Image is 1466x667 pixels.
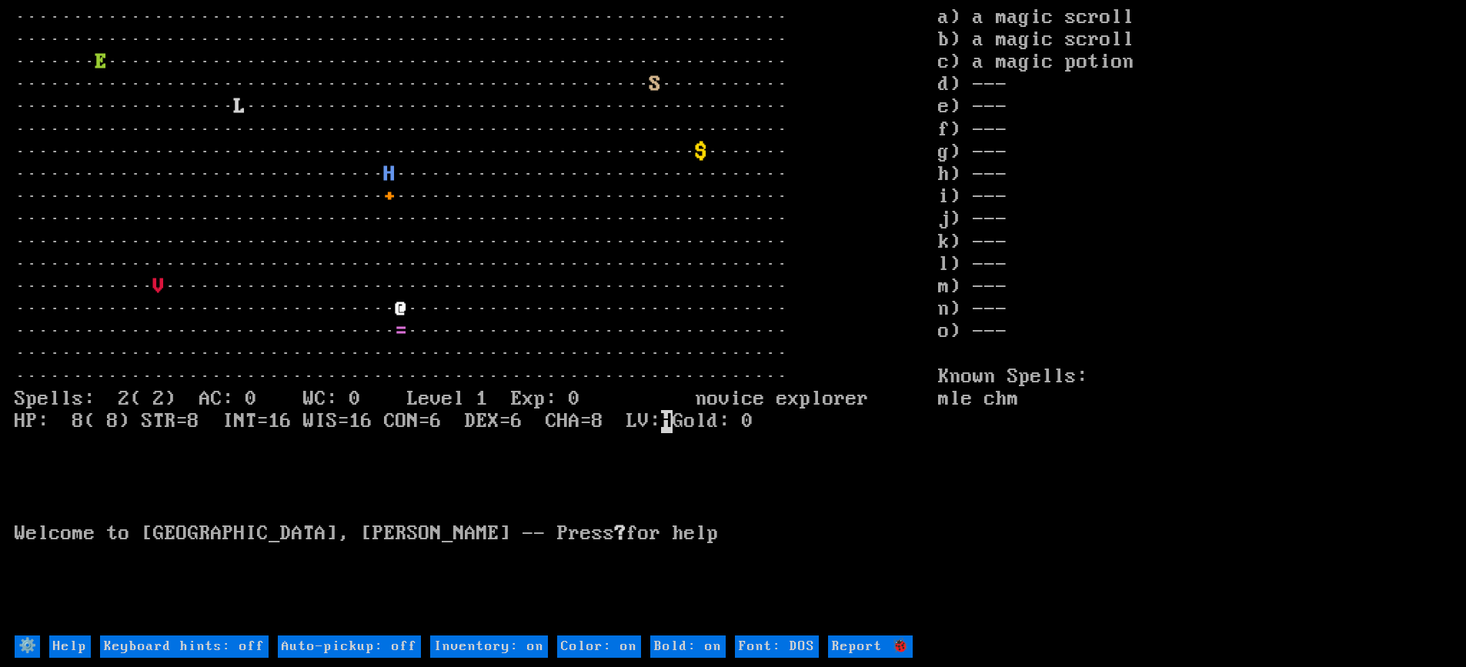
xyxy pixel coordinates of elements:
mark: H [661,410,673,433]
font: = [396,320,407,343]
font: @ [396,298,407,321]
input: Inventory: on [430,635,548,658]
input: Help [49,635,91,658]
font: E [95,51,107,74]
input: Keyboard hints: off [100,635,269,658]
font: $ [696,141,707,164]
input: Font: DOS [735,635,819,658]
b: ? [615,522,626,545]
font: + [384,185,396,208]
input: Color: on [557,635,641,658]
input: Auto-pickup: off [278,635,421,658]
input: Report 🐞 [828,635,913,658]
input: Bold: on [650,635,726,658]
font: H [384,163,396,186]
input: ⚙️ [15,635,40,658]
font: V [153,275,165,298]
stats: a) a magic scroll b) a magic scroll c) a magic potion d) --- e) --- f) --- g) --- h) --- i) --- j... [938,7,1451,634]
font: L [234,95,245,118]
font: S [650,73,661,96]
larn: ··································································· ·····························... [15,7,938,634]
